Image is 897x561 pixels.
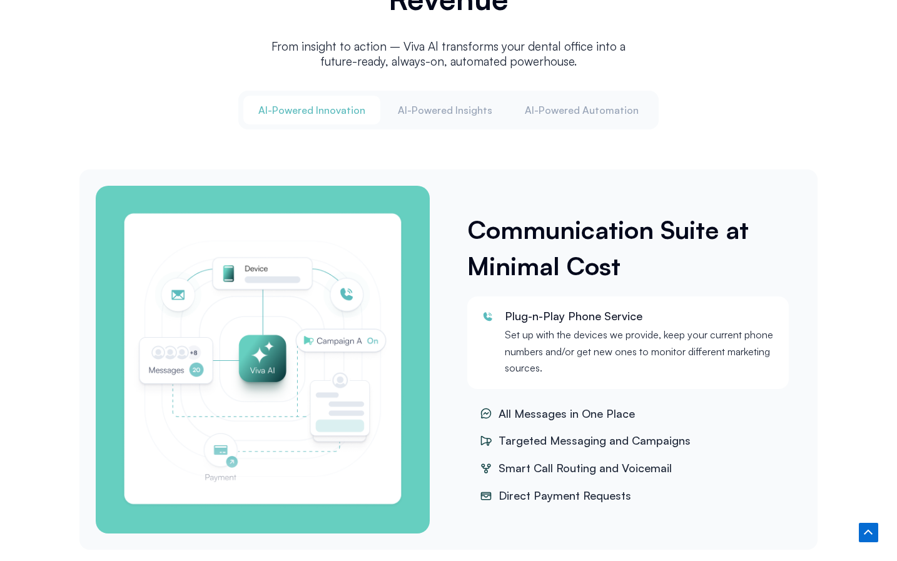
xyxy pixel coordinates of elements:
[505,326,777,376] p: Set up with the devices we provide, keep your current phone numbers and/or get new ones to monito...
[258,103,365,117] span: Al-Powered Innovation
[495,432,691,450] span: Targeted Messaging and Campaigns
[398,103,492,117] span: Al-Powered Insights
[79,91,818,550] div: Tabs. Open items with Enter or Space, close with Escape and navigate using the Arrow keys.
[121,211,405,508] img: 24/7 AI answering service for dentists
[267,39,630,69] p: From insight to action – Viva Al transforms your dental office into a future-ready, always-on, au...
[505,309,642,323] span: Plug-n-Play Phone Service
[495,405,635,423] span: All Messages in One Place
[525,103,639,117] span: Al-Powered Automation
[495,487,631,505] span: Direct Payment Requests
[495,459,672,478] span: Smart Call Routing and Voicemail
[467,211,796,284] h3: Communication Suite at Minimal Cost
